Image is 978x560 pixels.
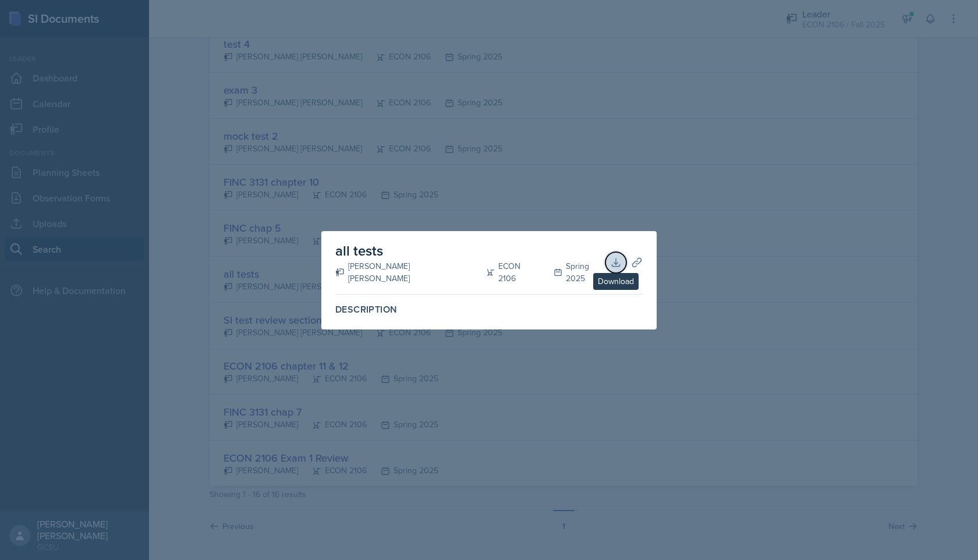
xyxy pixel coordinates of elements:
[335,304,643,316] label: Description
[540,260,610,285] div: Spring 2025
[335,240,610,261] h2: all tests
[335,260,472,285] div: [PERSON_NAME] [PERSON_NAME]
[472,260,540,285] div: ECON 2106
[605,252,626,273] button: Download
